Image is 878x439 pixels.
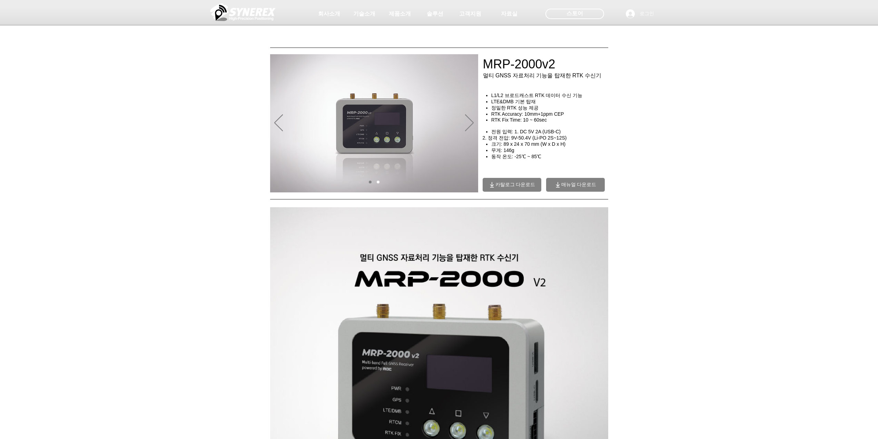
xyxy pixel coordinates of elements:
[418,7,452,21] a: 솔루션
[621,7,659,20] button: 로그인
[561,182,596,188] span: 매뉴얼 다운로드
[483,178,541,192] a: 카탈로그 다운로드
[427,10,443,18] span: 솔루션
[274,114,283,132] button: 이전
[270,54,478,192] img: MRP2000v2_정면.jpg
[353,10,375,18] span: 기술소개
[347,7,382,21] a: 기술소개
[566,10,583,17] span: 스토어
[383,7,417,21] a: 제품소개
[491,117,547,123] span: RTK Fix Time: 10 ~ 60sec
[491,147,514,153] span: 무게: 146g
[366,181,382,183] nav: 슬라이드
[545,9,604,19] div: 스토어
[491,129,561,134] span: 전원 입력: 1. DC 5V 2A (USB-C)
[389,10,411,18] span: 제품소개
[491,105,539,111] span: 정밀한 RTK 성능 제공
[501,10,517,18] span: 자료실
[210,2,276,22] img: 씨너렉스_White_simbol_대지 1.png
[492,7,526,21] a: 자료실
[491,154,541,159] span: 동작 온도: -25℃ ~ 85℃
[377,181,379,183] a: 02
[637,10,657,17] span: 로그인
[453,7,487,21] a: 고객지원
[369,181,372,183] a: 01
[318,10,340,18] span: 회사소개
[491,141,565,147] span: 크기: 89 x 24 x 70 mm (W x D x H)
[312,7,346,21] a: 회사소개
[491,111,564,117] span: RTK Accuracy: 10mm+1ppm CEP
[459,10,481,18] span: 고객지원
[465,114,474,132] button: 다음
[546,178,605,192] a: 매뉴얼 다운로드
[270,54,478,192] div: 슬라이드쇼
[483,135,567,141] span: 2. 정격 전압: 9V-50.4V (Li-PO 2S~12S)
[495,182,535,188] span: 카탈로그 다운로드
